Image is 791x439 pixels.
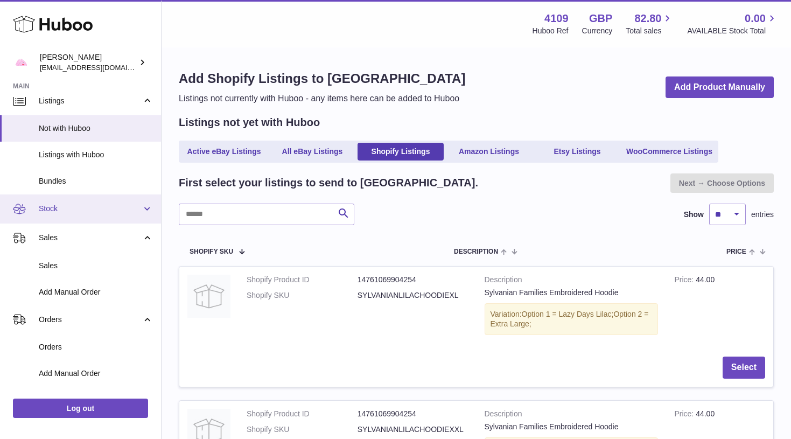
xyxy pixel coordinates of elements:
span: Listings [39,96,142,106]
span: Description [454,248,498,255]
button: Select [723,357,765,379]
a: 82.80 Total sales [626,11,674,36]
span: 82.80 [634,11,661,26]
dt: Shopify SKU [247,424,358,435]
dt: Shopify Product ID [247,275,358,285]
div: Currency [582,26,613,36]
span: entries [751,210,774,220]
a: Log out [13,399,148,418]
a: Amazon Listings [446,143,532,161]
a: Etsy Listings [534,143,620,161]
div: [PERSON_NAME] [40,52,137,73]
dd: 14761069904254 [358,409,468,419]
img: hello@limpetstore.com [13,54,29,71]
span: Stock [39,204,142,214]
div: Sylvanian Families Embroidered Hoodie [485,422,659,432]
dt: Shopify SKU [247,290,358,301]
span: [EMAIL_ADDRESS][DOMAIN_NAME] [40,63,158,72]
span: Option 2 = Extra Large; [491,310,649,329]
p: Listings not currently with Huboo - any items here can be added to Huboo [179,93,465,104]
span: 0.00 [745,11,766,26]
span: 44.00 [696,409,715,418]
label: Show [684,210,704,220]
strong: Description [485,409,659,422]
span: Add Manual Order [39,287,153,297]
div: Variation: [485,303,659,336]
img: no-photo.jpg [187,275,230,318]
span: Listings with Huboo [39,150,153,160]
div: Sylvanian Families Embroidered Hoodie [485,288,659,298]
dd: 14761069904254 [358,275,468,285]
a: 0.00 AVAILABLE Stock Total [687,11,778,36]
a: Shopify Listings [358,143,444,161]
strong: Price [674,409,696,421]
span: Option 1 = Lazy Days Lilac; [522,310,614,318]
strong: Description [485,275,659,288]
strong: GBP [589,11,612,26]
span: Add Manual Order [39,368,153,379]
div: Huboo Ref [533,26,569,36]
h2: First select your listings to send to [GEOGRAPHIC_DATA]. [179,176,478,190]
a: All eBay Listings [269,143,355,161]
dd: SYLVANIANLILACHOODIEXXL [358,424,468,435]
span: Total sales [626,26,674,36]
dt: Shopify Product ID [247,409,358,419]
span: Sales [39,233,142,243]
span: Price [726,248,746,255]
span: Shopify SKU [190,248,233,255]
a: Active eBay Listings [181,143,267,161]
span: Bundles [39,176,153,186]
h1: Add Shopify Listings to [GEOGRAPHIC_DATA] [179,70,465,87]
h2: Listings not yet with Huboo [179,115,320,130]
a: Add Product Manually [666,76,774,99]
dd: SYLVANIANLILACHOODIEXL [358,290,468,301]
span: 44.00 [696,275,715,284]
span: Orders [39,315,142,325]
strong: Price [674,275,696,287]
strong: 4109 [544,11,569,26]
span: Orders [39,342,153,352]
span: Not with Huboo [39,123,153,134]
a: WooCommerce Listings [622,143,716,161]
span: Sales [39,261,153,271]
span: AVAILABLE Stock Total [687,26,778,36]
